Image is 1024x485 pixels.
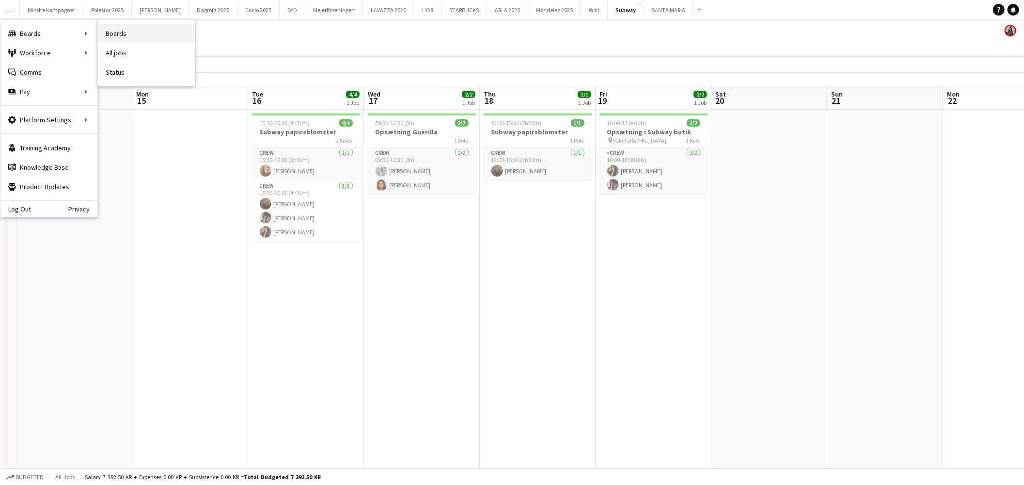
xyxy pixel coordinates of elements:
[336,137,353,144] span: 2 Roles
[136,90,149,98] span: Mon
[484,113,592,180] app-job-card: 12:00-15:30 (3h30m)1/1Subway papirsblomster1 RoleCrew1/112:00-15:30 (3h30m)[PERSON_NAME]
[251,95,263,106] span: 16
[0,110,97,129] div: Platform Settings
[244,473,321,481] span: Total Budgeted 7 392.50 KR
[484,128,592,136] h3: Subway papirsblomster
[599,113,708,194] app-job-card: 10:00-12:00 (2h)2/2Opsætning i Subway butik [GEOGRAPHIC_DATA]1 RoleCrew2/210:00-12:00 (2h)[PERSON...
[462,91,475,98] span: 2/2
[598,95,607,106] span: 19
[578,99,591,106] div: 1 Job
[98,43,195,63] a: All jobs
[0,205,31,213] a: Log Out
[0,63,97,82] a: Comms
[608,0,644,19] button: Subway
[280,0,305,19] button: BYD
[68,205,97,213] a: Privacy
[414,0,441,19] button: L'OR
[947,90,960,98] span: Mon
[0,43,97,63] div: Workforce
[484,90,496,98] span: Thu
[484,147,592,180] app-card-role: Crew1/112:00-15:30 (3h30m)[PERSON_NAME]
[462,99,475,106] div: 1 Job
[368,128,476,136] h3: Opsætning Guerilla
[830,95,843,106] span: 21
[368,113,476,194] app-job-card: 09:30-12:30 (3h)2/2Opsætning Guerilla1 RoleCrew2/209:30-12:30 (3h)[PERSON_NAME][PERSON_NAME]
[252,128,361,136] h3: Subway papirsblomster
[455,137,469,144] span: 1 Role
[366,95,380,106] span: 17
[339,119,353,127] span: 4/4
[252,90,263,98] span: Tue
[346,91,360,98] span: 4/4
[0,138,97,158] a: Training Academy
[581,0,608,19] button: Wolt
[599,147,708,194] app-card-role: Crew2/210:00-12:00 (2h)[PERSON_NAME][PERSON_NAME]
[347,99,359,106] div: 1 Job
[455,119,469,127] span: 2/2
[363,0,414,19] button: LAVAZZA 2025
[570,137,584,144] span: 1 Role
[20,0,83,19] button: Mindre kampagner
[368,90,380,98] span: Wed
[578,91,591,98] span: 1/1
[715,90,726,98] span: Sat
[1005,25,1016,36] app-user-avatar: Mia Tidemann
[98,63,195,82] a: Status
[528,0,581,19] button: Mondeléz 2025
[237,0,280,19] button: Cocio 2025
[693,91,707,98] span: 2/2
[686,137,700,144] span: 1 Role
[0,177,97,196] a: Product Updates
[252,113,361,242] app-job-card: 15:30-20:00 (4h30m)4/4Subway papirsblomster2 RolesCrew1/115:30-19:00 (3h30m)[PERSON_NAME]Crew3/31...
[482,95,496,106] span: 18
[189,0,237,19] button: Dagrofa 2025
[5,472,45,483] button: Budgeted
[0,24,97,43] div: Boards
[571,119,584,127] span: 1/1
[368,147,476,194] app-card-role: Crew2/209:30-12:30 (3h)[PERSON_NAME][PERSON_NAME]
[945,95,960,106] span: 22
[614,137,667,144] span: [GEOGRAPHIC_DATA]
[85,473,321,481] div: Salary 7 392.50 KR + Expenses 0.00 KR + Subsistence 0.00 KR =
[16,474,44,481] span: Budgeted
[132,0,189,19] button: [PERSON_NAME]
[607,119,646,127] span: 10:00-12:00 (2h)
[83,0,132,19] button: Polestar 2025
[252,180,361,242] app-card-role: Crew3/315:30-20:00 (4h30m)[PERSON_NAME][PERSON_NAME][PERSON_NAME]
[53,473,77,481] span: All jobs
[305,0,363,19] button: Mejeriforeningen
[376,119,415,127] span: 09:30-12:30 (3h)
[687,119,700,127] span: 2/2
[441,0,487,19] button: STARBUCKS
[0,158,97,177] a: Knowledge Base
[644,0,693,19] button: SANTA MARIA
[135,95,149,106] span: 15
[599,128,708,136] h3: Opsætning i Subway butik
[98,24,195,43] a: Boards
[260,119,310,127] span: 15:30-20:00 (4h30m)
[694,99,707,106] div: 1 Job
[714,95,726,106] span: 20
[0,82,97,101] div: Pay
[252,147,361,180] app-card-role: Crew1/115:30-19:00 (3h30m)[PERSON_NAME]
[831,90,843,98] span: Sun
[599,90,607,98] span: Fri
[487,0,528,19] button: ARLA 2025
[491,119,542,127] span: 12:00-15:30 (3h30m)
